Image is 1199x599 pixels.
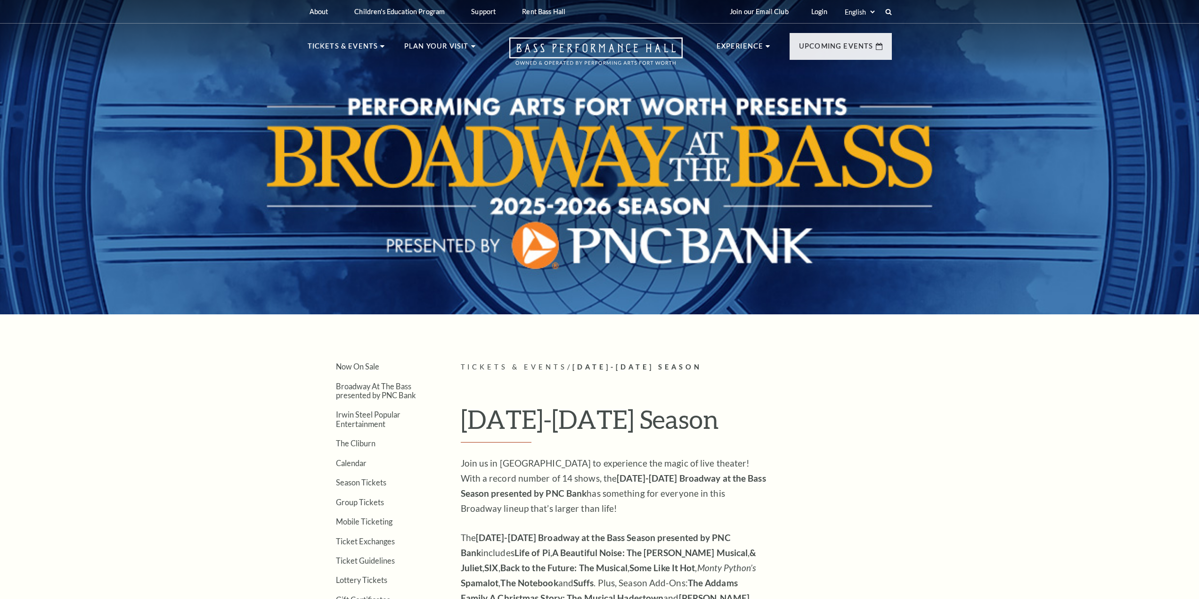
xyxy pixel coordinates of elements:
strong: Back to the Future: The Musical [500,562,628,573]
h1: [DATE]-[DATE] Season [461,404,892,443]
a: Broadway At The Bass presented by PNC Bank [336,382,416,400]
a: Group Tickets [336,498,384,507]
select: Select: [843,8,876,16]
p: Join us in [GEOGRAPHIC_DATA] to experience the magic of live theater! With a record number of 14 ... [461,456,767,516]
p: About [310,8,328,16]
strong: Life of Pi [514,547,550,558]
p: Upcoming Events [799,41,873,57]
a: Mobile Ticketing [336,517,392,526]
strong: [DATE]-[DATE] Broadway at the Bass Season presented by PNC Bank [461,473,766,499]
a: The Cliburn [336,439,375,448]
p: / [461,361,892,373]
a: Season Tickets [336,478,386,487]
em: Monty Python’s [697,562,756,573]
strong: [DATE]-[DATE] Broadway at the Bass Season presented by PNC Bank [461,532,731,558]
strong: Suffs [573,577,594,588]
p: Rent Bass Hall [522,8,565,16]
a: Irwin Steel Popular Entertainment [336,410,400,428]
span: [DATE]-[DATE] Season [572,363,702,371]
strong: & Juliet [461,547,757,573]
p: Tickets & Events [308,41,378,57]
p: Children's Education Program [354,8,445,16]
strong: SIX [484,562,498,573]
span: Tickets & Events [461,363,568,371]
a: Ticket Guidelines [336,556,395,565]
strong: Spamalot [461,577,499,588]
p: Experience [717,41,764,57]
p: Plan Your Visit [404,41,469,57]
strong: A Beautiful Noise: The [PERSON_NAME] Musical [552,547,748,558]
a: Lottery Tickets [336,575,387,584]
p: Support [471,8,496,16]
a: Now On Sale [336,362,379,371]
a: Ticket Exchanges [336,537,395,546]
strong: The Notebook [500,577,558,588]
strong: Some Like It Hot [629,562,695,573]
a: Calendar [336,459,367,468]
